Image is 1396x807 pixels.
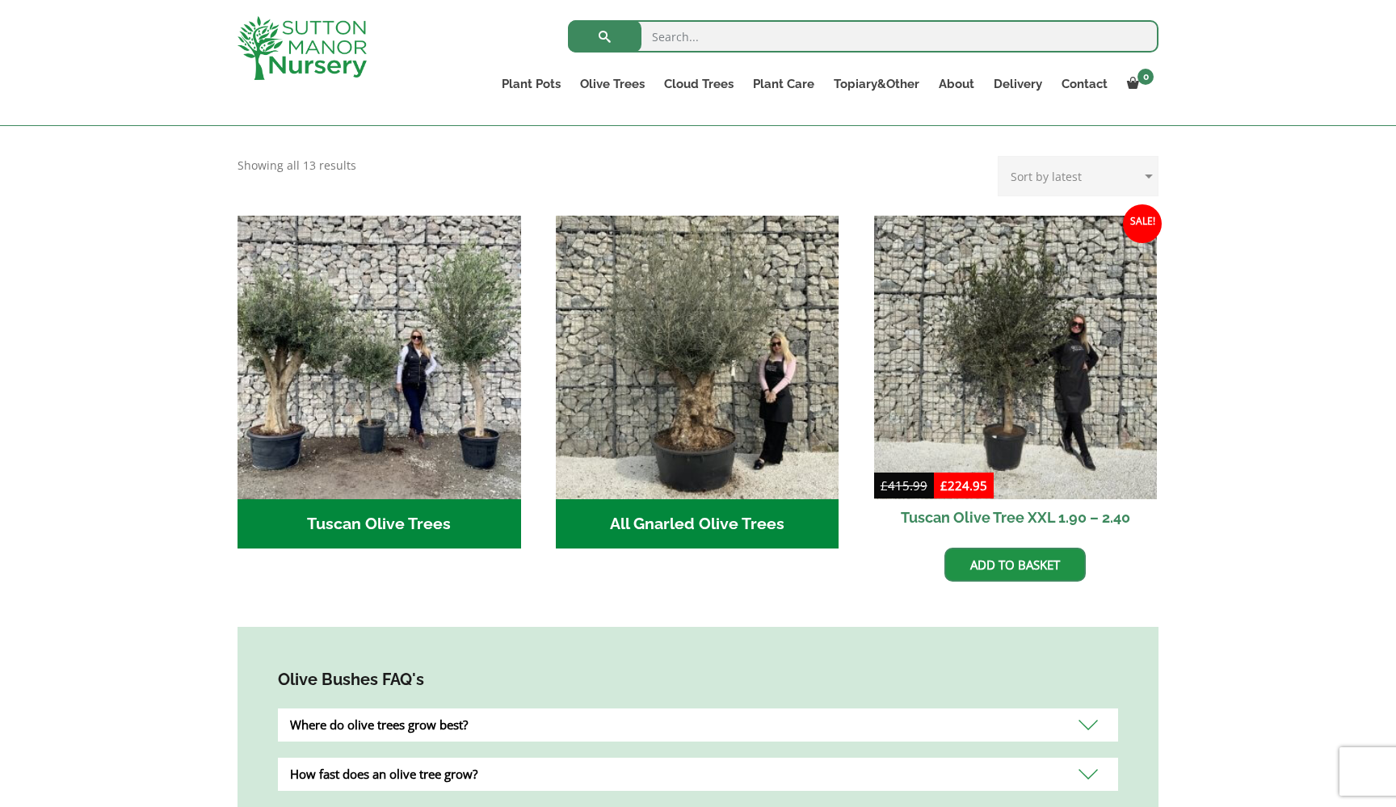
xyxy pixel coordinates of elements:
[278,758,1118,791] div: How fast does an olive tree grow?
[238,216,521,549] a: Visit product category Tuscan Olive Trees
[278,667,1118,692] h4: Olive Bushes FAQ's
[1123,204,1162,243] span: Sale!
[556,216,839,549] a: Visit product category All Gnarled Olive Trees
[874,216,1158,499] img: Tuscan Olive Tree XXL 1.90 - 2.40
[238,16,367,80] img: logo
[654,73,743,95] a: Cloud Trees
[874,499,1158,536] h2: Tuscan Olive Tree XXL 1.90 – 2.40
[238,156,356,175] p: Showing all 13 results
[984,73,1052,95] a: Delivery
[940,477,987,494] bdi: 224.95
[556,499,839,549] h2: All Gnarled Olive Trees
[944,548,1086,582] a: Add to basket: “Tuscan Olive Tree XXL 1.90 - 2.40”
[940,477,948,494] span: £
[1117,73,1158,95] a: 0
[238,216,521,499] img: Tuscan Olive Trees
[881,477,927,494] bdi: 415.99
[492,73,570,95] a: Plant Pots
[881,477,888,494] span: £
[998,156,1158,196] select: Shop order
[568,20,1158,53] input: Search...
[1052,73,1117,95] a: Contact
[278,708,1118,742] div: Where do olive trees grow best?
[874,216,1158,536] a: Sale! Tuscan Olive Tree XXL 1.90 – 2.40
[743,73,824,95] a: Plant Care
[556,216,839,499] img: All Gnarled Olive Trees
[824,73,929,95] a: Topiary&Other
[238,499,521,549] h2: Tuscan Olive Trees
[570,73,654,95] a: Olive Trees
[929,73,984,95] a: About
[1137,69,1154,85] span: 0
